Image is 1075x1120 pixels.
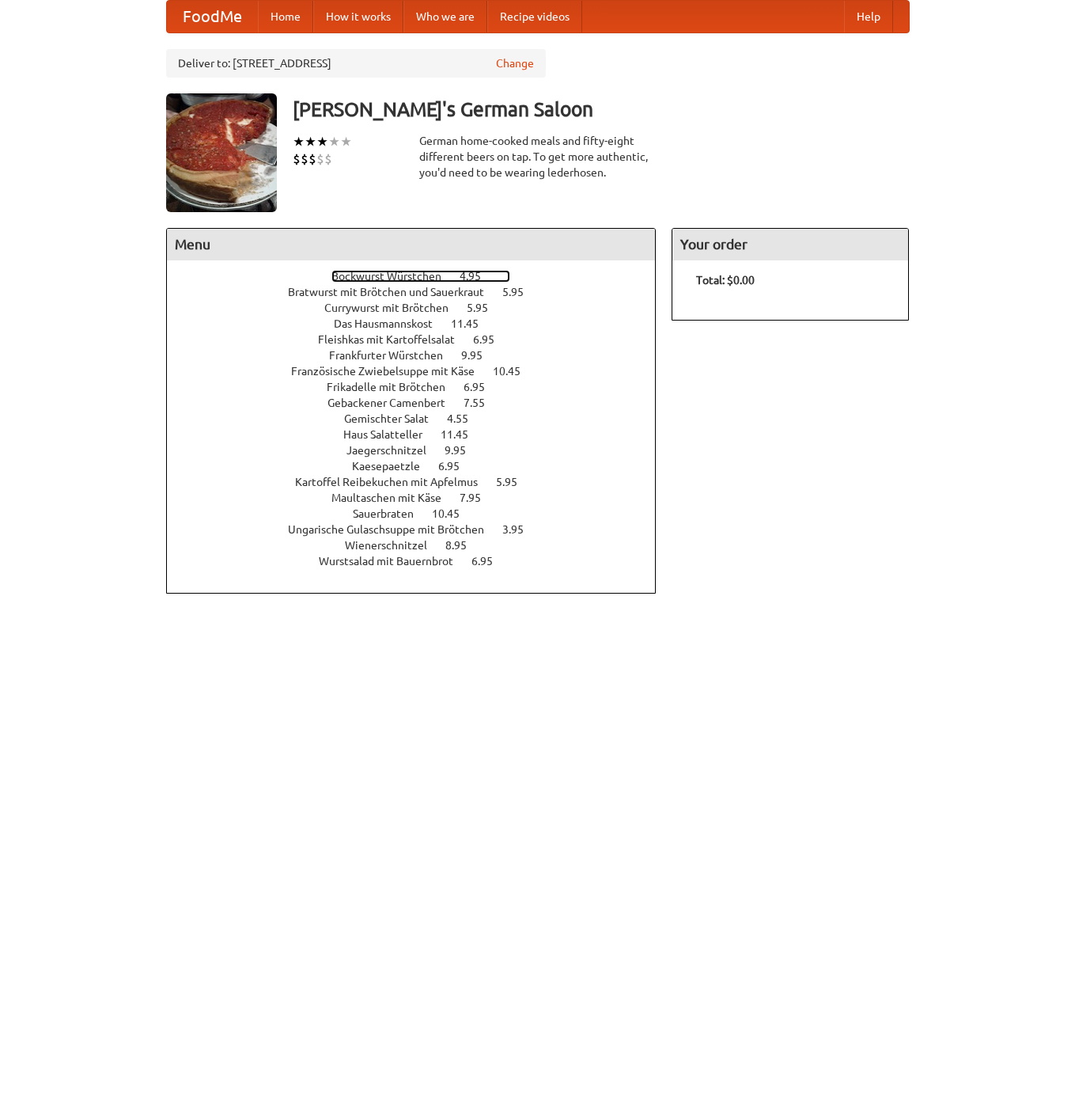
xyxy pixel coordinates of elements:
a: Recipe videos [487,1,582,32]
a: FoodMe [167,1,258,32]
li: ★ [328,133,340,150]
a: Haus Salatteller 11.45 [343,428,498,441]
span: Haus Salatteller [343,428,438,441]
span: 10.45 [432,507,475,520]
a: Kartoffel Reibekuchen mit Apfelmus 5.95 [295,476,547,488]
li: ★ [305,133,316,150]
img: angular.jpg [166,93,277,212]
span: 8.95 [445,539,483,552]
a: Französische Zwiebelsuppe mit Käse 10.45 [291,365,550,378]
span: 6.95 [464,381,501,393]
span: 6.95 [438,460,475,473]
span: Bratwurst mit Brötchen und Sauerkraut [288,286,500,298]
span: Frankfurter Würstchen [329,349,459,362]
span: 5.95 [502,286,539,298]
span: 11.45 [451,317,494,330]
span: 4.95 [460,270,497,283]
li: ★ [293,133,305,150]
h4: Your order [672,229,908,260]
li: $ [316,150,324,168]
a: Ungarische Gulaschsuppe mit Brötchen 3.95 [288,523,553,536]
a: Help [844,1,893,32]
a: Bockwurst Würstchen 4.95 [331,270,510,283]
span: Jaegerschnitzel [346,444,442,457]
span: 7.95 [460,492,497,504]
span: Ungarische Gulaschsuppe mit Brötchen [288,523,500,536]
a: Who we are [403,1,487,32]
span: Gebackener Camenbert [327,397,461,409]
li: $ [324,150,332,168]
span: 6.95 [471,555,509,568]
a: Das Hausmannskost 11.45 [334,317,508,330]
span: 9.95 [445,444,482,457]
li: ★ [316,133,328,150]
span: Bockwurst Würstchen [331,270,457,283]
a: Gebackener Camenbert 7.55 [327,397,514,409]
a: Kaesepaetzle 6.95 [352,460,489,473]
span: Frikadelle mit Brötchen [327,381,461,393]
span: Kartoffel Reibekuchen mit Apfelmus [295,476,494,488]
a: Change [496,55,534,71]
span: 11.45 [441,428,484,441]
a: Bratwurst mit Brötchen und Sauerkraut 5.95 [288,286,553,298]
span: 9.95 [461,349,498,362]
span: Wienerschnitzel [345,539,443,552]
span: Maultaschen mit Käse [331,492,457,504]
span: Gemischter Salat [344,412,445,425]
a: How it works [313,1,403,32]
h3: [PERSON_NAME]'s German Saloon [293,93,910,125]
a: Gemischter Salat 4.55 [344,412,498,425]
span: Wurstsalad mit Bauernbrot [319,555,469,568]
span: Fleishkas mit Kartoffelsalat [318,333,471,346]
li: $ [293,150,301,168]
span: 4.55 [447,412,484,425]
a: Fleishkas mit Kartoffelsalat 6.95 [318,333,524,346]
a: Currywurst mit Brötchen 5.95 [324,302,517,314]
span: Französische Zwiebelsuppe mit Käse [291,365,490,378]
span: Das Hausmannskost [334,317,449,330]
li: $ [301,150,308,168]
span: Sauerbraten [353,507,430,520]
div: Deliver to: [STREET_ADDRESS] [166,49,546,78]
span: 3.95 [502,523,539,536]
span: 5.95 [467,302,504,314]
span: 6.95 [473,333,510,346]
a: Wurstsalad mit Bauernbrot 6.95 [319,555,522,568]
a: Home [258,1,313,32]
a: Frankfurter Würstchen 9.95 [329,349,512,362]
h4: Menu [167,229,656,260]
span: 10.45 [493,365,536,378]
a: Maultaschen mit Käse 7.95 [331,492,510,504]
li: $ [308,150,316,168]
a: Jaegerschnitzel 9.95 [346,444,495,457]
div: German home-cooked meals and fifty-eight different beers on tap. To get more authentic, you'd nee... [419,133,657,180]
li: ★ [340,133,352,150]
a: Frikadelle mit Brötchen 6.95 [327,381,514,393]
span: Kaesepaetzle [352,460,436,473]
span: 7.55 [464,397,501,409]
a: Wienerschnitzel 8.95 [345,539,496,552]
span: 5.95 [496,476,533,488]
b: Total: $0.00 [696,274,755,287]
a: Sauerbraten 10.45 [353,507,489,520]
span: Currywurst mit Brötchen [324,302,464,314]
